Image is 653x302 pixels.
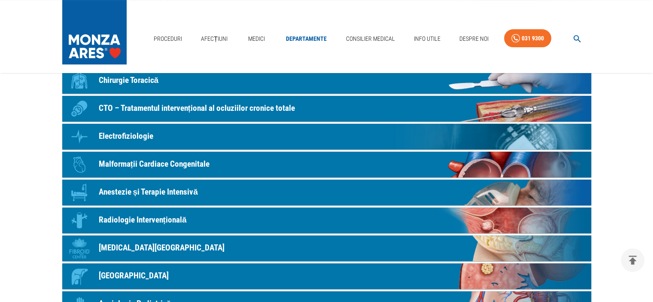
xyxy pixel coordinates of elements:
[197,30,231,48] a: Afecțiuni
[456,30,492,48] a: Despre Noi
[67,207,92,233] div: Icon
[62,96,591,122] a: IconCTO – Tratamentul intervențional al ocluziilor cronice totale
[62,152,591,177] a: IconMalformații Cardiace Congenitale
[62,263,591,289] a: Icon[GEOGRAPHIC_DATA]
[62,124,591,149] a: IconElectrofiziologie
[99,130,153,143] p: Electrofiziologie
[243,30,270,48] a: Medici
[342,30,398,48] a: Consilier Medical
[67,68,92,94] div: Icon
[62,180,591,205] a: IconAnestezie și Terapie Intensivă
[621,248,644,272] button: delete
[67,152,92,177] div: Icon
[67,96,92,122] div: Icon
[99,186,198,198] p: Anestezie și Terapie Intensivă
[62,68,591,94] a: IconChirurgie Toracică
[99,158,210,171] p: Malformații Cardiace Congenitale
[67,235,92,261] div: Icon
[282,30,330,48] a: Departamente
[62,207,591,233] a: IconRadiologie Intervențională
[99,242,225,254] p: [MEDICAL_DATA][GEOGRAPHIC_DATA]
[67,263,92,289] div: Icon
[504,29,551,48] a: 031 9300
[522,33,544,44] div: 031 9300
[410,30,444,48] a: Info Utile
[99,214,187,226] p: Radiologie Intervențională
[67,124,92,149] div: Icon
[67,180,92,205] div: Icon
[62,235,591,261] a: Icon[MEDICAL_DATA][GEOGRAPHIC_DATA]
[99,102,295,115] p: CTO – Tratamentul intervențional al ocluziilor cronice totale
[99,270,169,282] p: [GEOGRAPHIC_DATA]
[99,74,159,87] p: Chirurgie Toracică
[150,30,185,48] a: Proceduri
